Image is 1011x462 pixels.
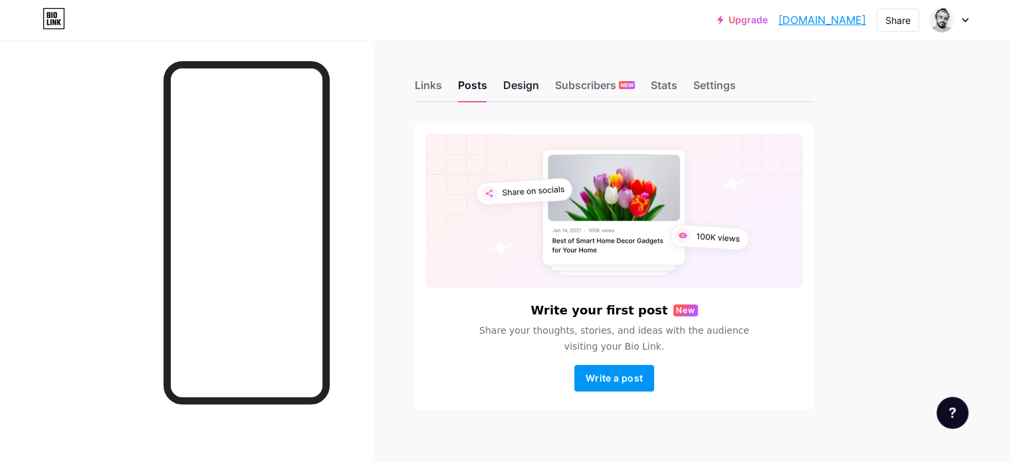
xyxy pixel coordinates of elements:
[693,77,736,101] div: Settings
[717,15,768,25] a: Upgrade
[621,81,633,89] span: NEW
[676,304,695,316] span: New
[555,77,635,101] div: Subscribers
[574,365,654,392] button: Write a post
[651,77,677,101] div: Stats
[458,77,487,101] div: Posts
[415,77,442,101] div: Links
[503,77,539,101] div: Design
[885,13,911,27] div: Share
[586,372,643,384] span: Write a post
[929,7,955,33] img: Marcos Camargo
[530,304,667,317] h6: Write your first post
[778,12,866,28] a: [DOMAIN_NAME]
[463,322,765,354] span: Share your thoughts, stories, and ideas with the audience visiting your Bio Link.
